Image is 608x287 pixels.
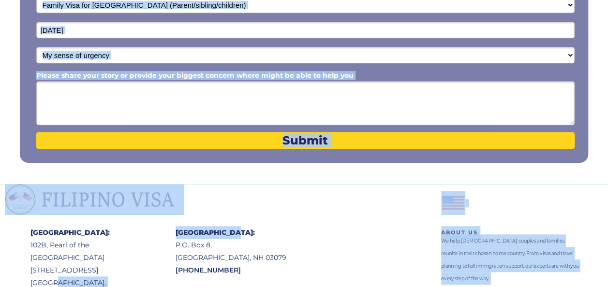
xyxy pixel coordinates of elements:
[30,228,110,237] span: [GEOGRAPHIC_DATA]:
[176,228,255,237] span: [GEOGRAPHIC_DATA]:
[36,133,575,147] span: Submit
[441,237,579,282] span: We help [DEMOGRAPHIC_DATA] couples and families reunite in their chosen home country. From visas ...
[441,229,478,236] span: ABOUT US
[36,132,575,149] button: Submit
[36,71,354,80] span: Please share your story or provide your biggest concern where might be able to help you
[176,241,286,262] span: P.O. Box 8, [GEOGRAPHIC_DATA], NH 03079
[176,266,241,274] span: [PHONE_NUMBER]
[36,22,575,38] input: Date of Birth (mm/dd/yyyy)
